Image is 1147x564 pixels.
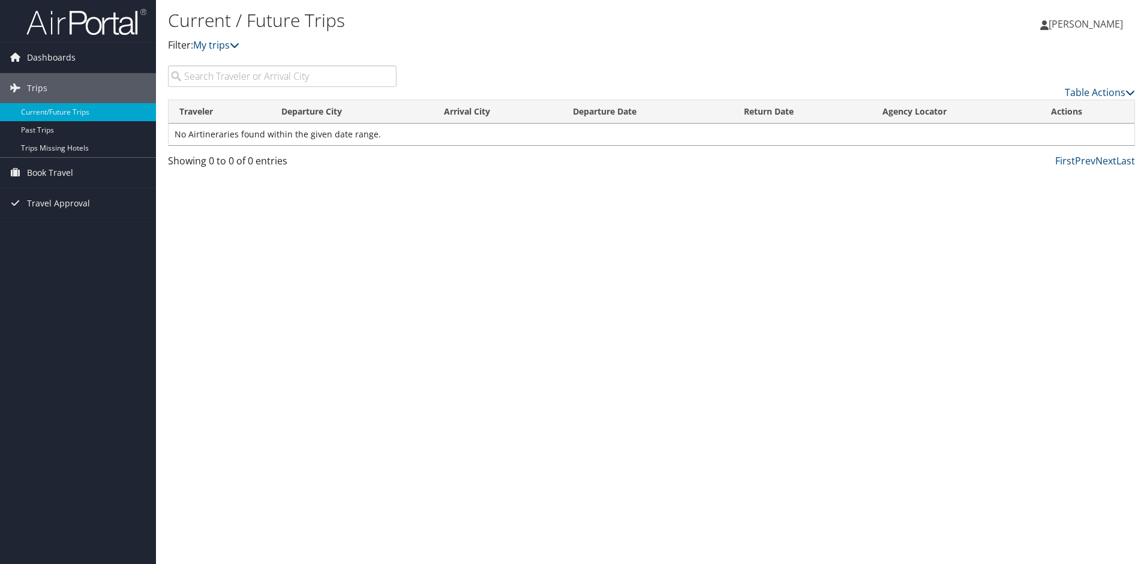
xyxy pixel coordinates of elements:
a: First [1055,154,1075,167]
span: Dashboards [27,43,76,73]
p: Filter: [168,38,813,53]
div: Showing 0 to 0 of 0 entries [168,154,397,174]
th: Actions [1040,100,1134,124]
th: Arrival City: activate to sort column ascending [433,100,562,124]
h1: Current / Future Trips [168,8,813,33]
a: Table Actions [1065,86,1135,99]
a: [PERSON_NAME] [1040,6,1135,42]
span: [PERSON_NAME] [1049,17,1123,31]
th: Departure Date: activate to sort column descending [562,100,732,124]
span: Trips [27,73,47,103]
th: Agency Locator: activate to sort column ascending [872,100,1040,124]
input: Search Traveler or Arrival City [168,65,397,87]
a: Next [1095,154,1116,167]
a: Last [1116,154,1135,167]
span: Travel Approval [27,188,90,218]
th: Traveler: activate to sort column ascending [169,100,271,124]
th: Departure City: activate to sort column ascending [271,100,433,124]
th: Return Date: activate to sort column ascending [733,100,872,124]
img: airportal-logo.png [26,8,146,36]
a: My trips [193,38,239,52]
td: No Airtineraries found within the given date range. [169,124,1134,145]
a: Prev [1075,154,1095,167]
span: Book Travel [27,158,73,188]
